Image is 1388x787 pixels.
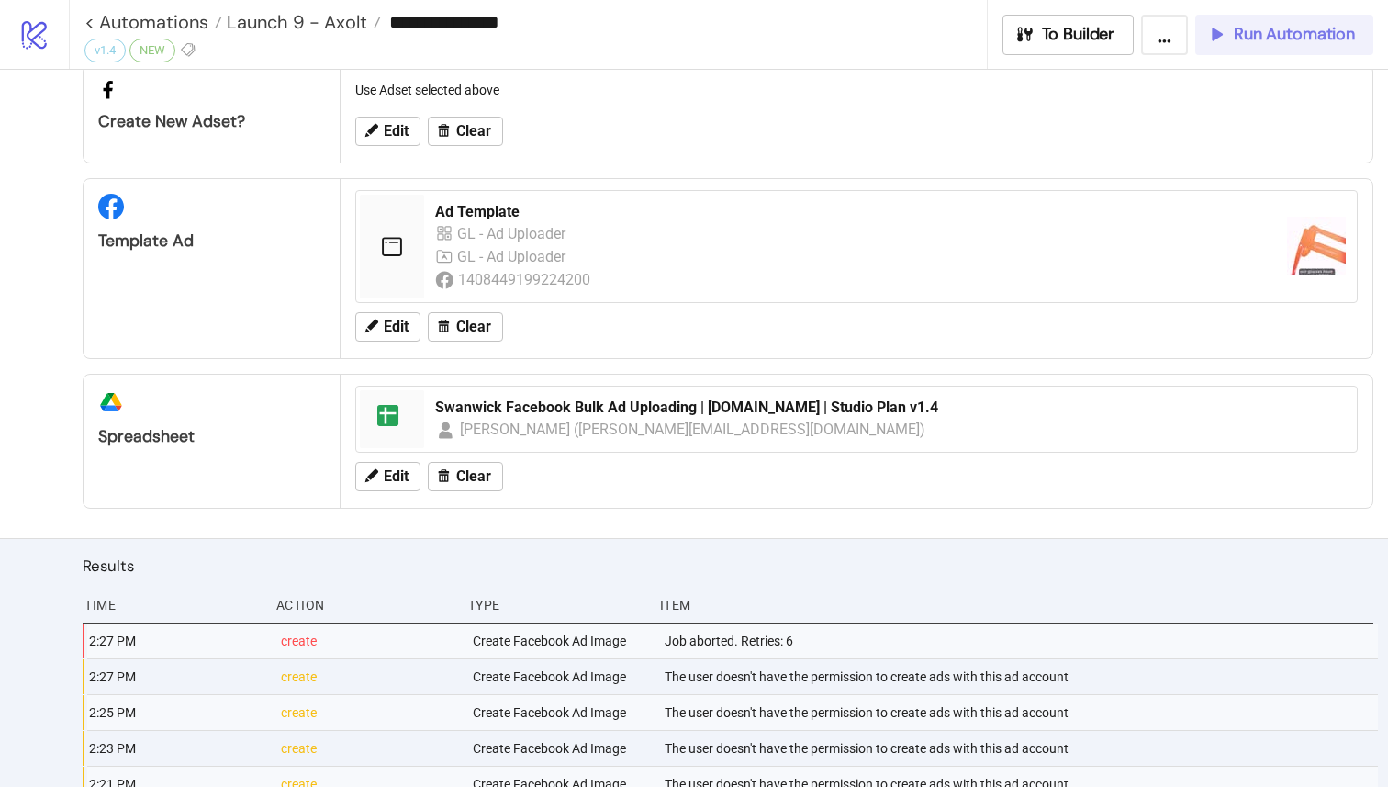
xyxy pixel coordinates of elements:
div: Job aborted. Retries: 6 [663,624,1378,658]
div: The user doesn't have the permission to create ads with this ad account [663,659,1378,694]
div: GL - Ad Uploader [457,245,569,268]
div: Time [83,588,262,623]
div: NEW [129,39,175,62]
button: Edit [355,462,420,491]
div: Action [274,588,453,623]
div: [PERSON_NAME] ([PERSON_NAME][EMAIL_ADDRESS][DOMAIN_NAME]) [460,418,926,441]
button: Clear [428,117,503,146]
div: Create new adset? [98,111,325,132]
div: create [279,695,458,730]
div: Use Adset selected above [348,73,1365,107]
span: To Builder [1042,24,1115,45]
button: Clear [428,312,503,342]
span: Clear [456,123,491,140]
span: Edit [384,319,409,335]
span: Run Automation [1234,24,1355,45]
button: Edit [355,312,420,342]
a: Launch 9 - Axolt [222,13,381,31]
div: Swanwick Facebook Bulk Ad Uploading | [DOMAIN_NAME] | Studio Plan v1.4 [435,398,1346,418]
div: 2:25 PM [87,695,266,730]
div: Spreadsheet [98,426,325,447]
span: Clear [456,468,491,485]
div: The user doesn't have the permission to create ads with this ad account [663,731,1378,766]
span: Edit [384,468,409,485]
div: Template Ad [98,230,325,252]
button: To Builder [1002,15,1135,55]
a: < Automations [84,13,222,31]
h2: Results [83,554,1373,578]
div: 2:27 PM [87,659,266,694]
span: Edit [384,123,409,140]
div: Create Facebook Ad Image [471,659,650,694]
button: ... [1141,15,1188,55]
div: Item [658,588,1373,623]
div: The user doesn't have the permission to create ads with this ad account [663,695,1378,730]
div: create [279,731,458,766]
div: GL - Ad Uploader [457,222,569,245]
div: 1408449199224200 [458,268,593,291]
button: Clear [428,462,503,491]
div: Create Facebook Ad Image [471,624,650,658]
img: https://scontent-fra5-2.xx.fbcdn.net/v/t15.13418-10/451688032_7975053459228511_413323376232325462... [1287,217,1346,275]
div: create [279,624,458,658]
div: Create Facebook Ad Image [471,731,650,766]
div: create [279,659,458,694]
div: Type [466,588,645,623]
div: v1.4 [84,39,126,62]
button: Run Automation [1195,15,1373,55]
div: Create Facebook Ad Image [471,695,650,730]
div: 2:23 PM [87,731,266,766]
button: Edit [355,117,420,146]
div: 2:27 PM [87,624,266,658]
span: Launch 9 - Axolt [222,10,367,34]
span: Clear [456,319,491,335]
div: Ad Template [435,202,1272,222]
